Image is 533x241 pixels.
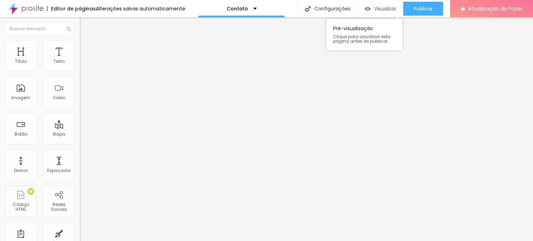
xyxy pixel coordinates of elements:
font: Vídeo [53,95,65,101]
button: Visualizar [358,2,403,16]
font: Atualização do Fazer [468,5,523,12]
font: Publicar [414,5,433,12]
font: Botão [15,131,27,137]
font: Visualizar [374,5,396,12]
font: Mapa [53,131,65,137]
input: Buscar elemento [5,23,75,35]
img: Ícone [305,6,311,12]
font: Código HTML [13,201,29,212]
font: Texto [53,58,65,64]
iframe: Editor [80,17,533,241]
font: Configurações [314,5,350,12]
img: view-1.svg [365,6,371,12]
font: Divisor [14,167,28,173]
img: Ícone [67,27,71,31]
font: Redes Sociais [51,201,67,212]
font: Espaçador [47,167,71,173]
font: Editor de páginas [51,5,96,12]
font: Título [15,58,27,64]
font: Pré-visualização [333,25,373,32]
button: Publicar [403,2,443,16]
font: Alterações salvas automaticamente [96,5,185,12]
font: Clique para visualizar esta página antes de publicar. [333,34,390,44]
font: Imagem [11,95,30,101]
font: Contato [227,5,248,12]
